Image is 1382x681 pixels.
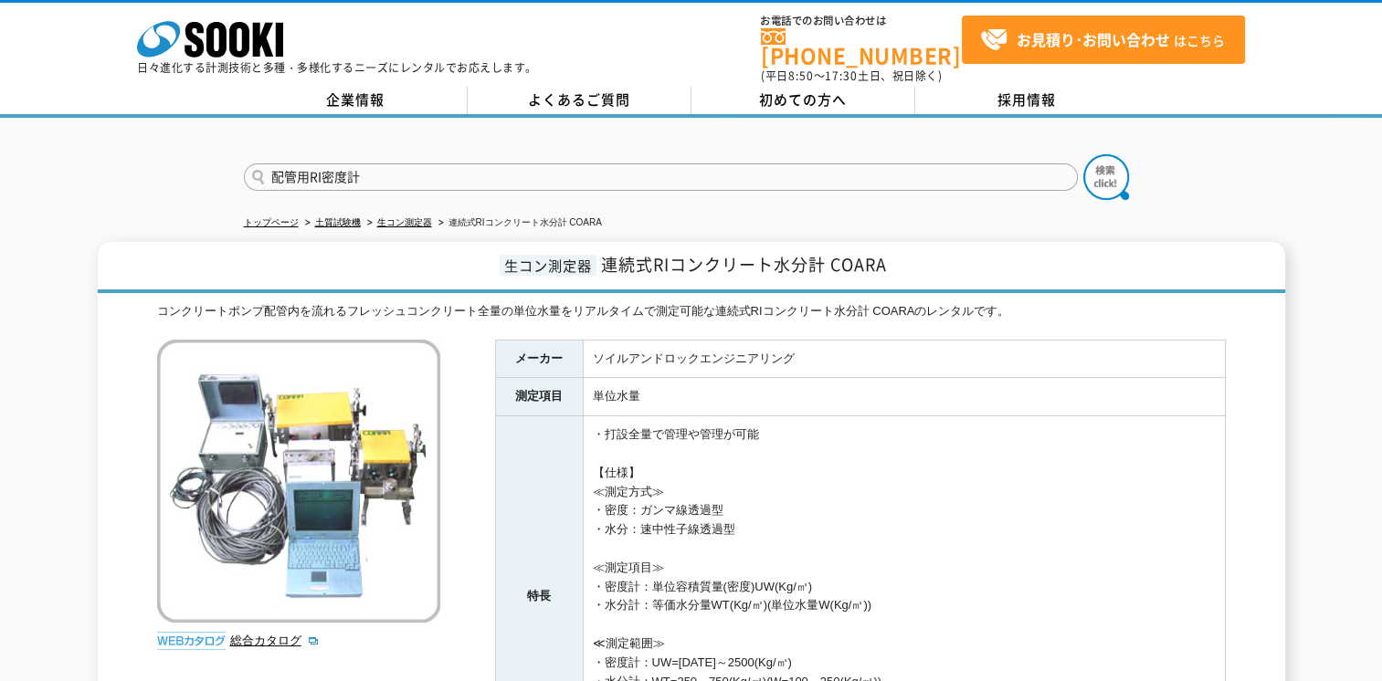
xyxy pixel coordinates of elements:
[761,28,962,66] a: [PHONE_NUMBER]
[601,252,887,277] span: 連続式RIコンクリート水分計 COARA
[759,89,847,110] span: 初めての方へ
[244,217,299,227] a: トップページ
[788,68,814,84] span: 8:50
[761,68,942,84] span: (平日 ～ 土日、祝日除く)
[315,217,361,227] a: 土質試験機
[244,87,468,114] a: 企業情報
[980,26,1225,54] span: はこちら
[500,255,596,276] span: 生コン測定器
[137,62,537,73] p: 日々進化する計測技術と多種・多様化するニーズにレンタルでお応えします。
[157,340,440,623] img: 連続式RIコンクリート水分計 COARA
[435,214,602,233] li: 連続式RIコンクリート水分計 COARA
[1017,28,1170,50] strong: お見積り･お問い合わせ
[825,68,858,84] span: 17:30
[583,378,1225,416] td: 単位水量
[157,632,226,650] img: webカタログ
[1083,154,1129,200] img: btn_search.png
[761,16,962,26] span: お電話でのお問い合わせは
[962,16,1245,64] a: お見積り･お問い合わせはこちら
[915,87,1139,114] a: 採用情報
[495,378,583,416] th: 測定項目
[157,302,1226,321] div: コンクリートポンプ配管内を流れるフレッシュコンクリート全量の単位水量をリアルタイムで測定可能な連続式RIコンクリート水分計 COARAのレンタルです。
[583,340,1225,378] td: ソイルアンドロックエンジニアリング
[244,163,1078,191] input: 商品名、型式、NETIS番号を入力してください
[377,217,432,227] a: 生コン測定器
[495,340,583,378] th: メーカー
[691,87,915,114] a: 初めての方へ
[230,634,320,647] a: 総合カタログ
[468,87,691,114] a: よくあるご質問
